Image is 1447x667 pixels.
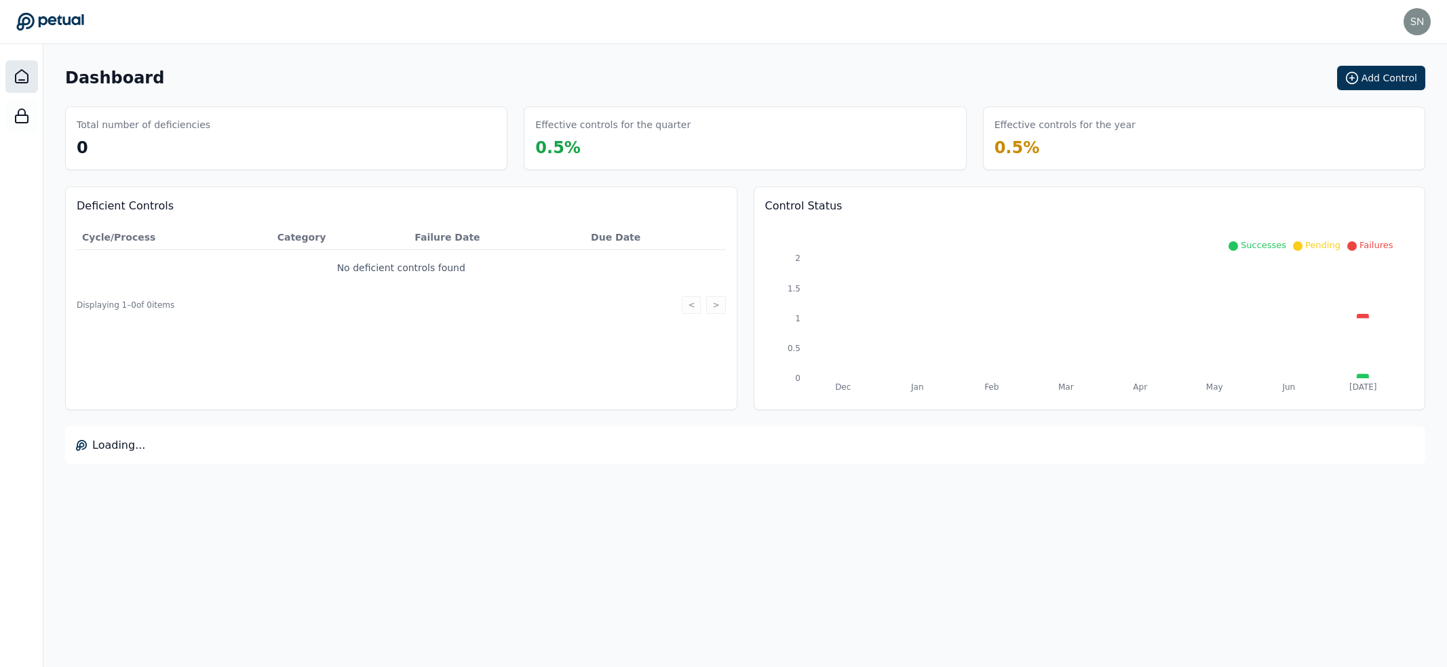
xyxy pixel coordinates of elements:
span: Displaying 1– 0 of 0 items [77,300,174,310]
th: Cycle/Process [77,225,272,250]
span: Pending [1305,240,1340,250]
th: Failure Date [409,225,585,250]
td: No deficient controls found [77,250,726,286]
span: 0.5 % [535,138,581,157]
span: 0 [77,138,88,157]
tspan: Dec [835,382,851,392]
tspan: Jan [910,382,924,392]
tspan: Apr [1133,382,1147,392]
button: < [682,296,701,314]
tspan: Feb [984,382,999,392]
img: snir+reddit@petual.ai [1404,8,1431,35]
h3: Deficient Controls [77,198,726,214]
div: Loading... [65,426,1425,464]
h3: Effective controls for the year [995,118,1136,132]
tspan: Mar [1058,382,1073,392]
h1: Dashboard [65,67,164,89]
tspan: 2 [795,254,800,263]
a: Go to Dashboard [16,12,84,31]
span: Failures [1359,240,1393,250]
tspan: 0 [795,373,800,383]
th: Due Date [585,225,725,250]
button: Add Control [1337,66,1425,90]
button: > [706,296,725,314]
tspan: 1 [795,314,800,323]
tspan: May [1205,382,1222,392]
tspan: 1.5 [787,284,800,294]
tspan: Jun [1281,382,1295,392]
h3: Total number of deficiencies [77,118,210,132]
tspan: [DATE] [1349,382,1376,392]
h3: Control Status [765,198,1414,214]
th: Category [272,225,410,250]
span: 0.5 % [995,138,1040,157]
span: Successes [1241,240,1286,250]
h3: Effective controls for the quarter [535,118,691,132]
tspan: 0.5 [787,344,800,353]
a: Dashboard [5,60,38,93]
a: SOC [5,100,38,132]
